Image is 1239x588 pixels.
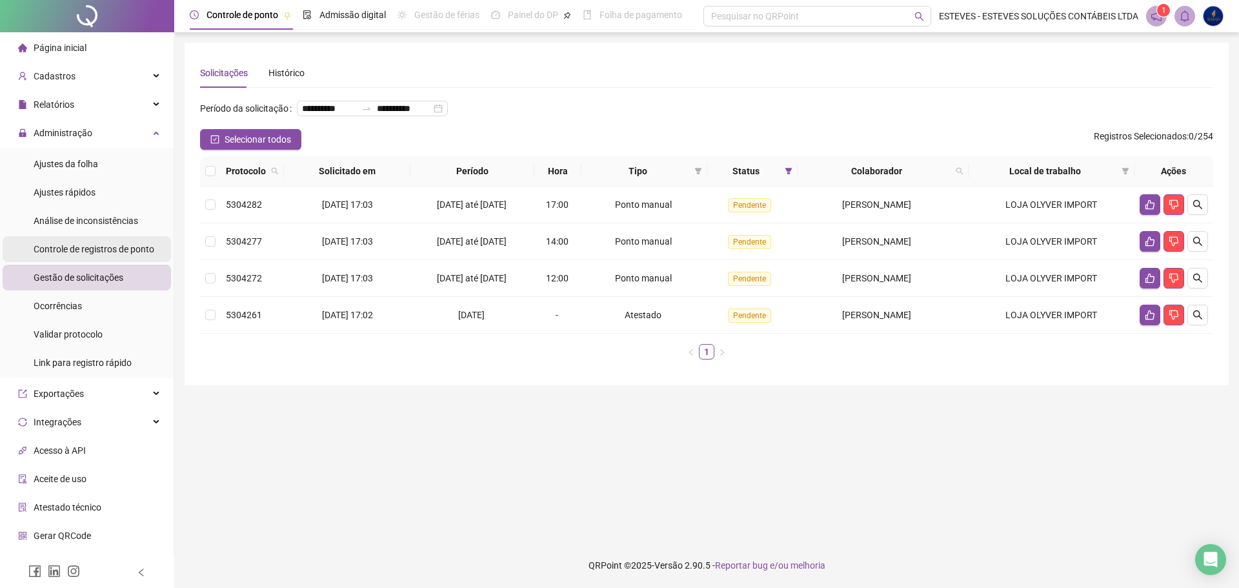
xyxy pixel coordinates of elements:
[599,10,682,20] span: Folha de pagamento
[974,164,1116,178] span: Local de trabalho
[210,135,219,144] span: check-square
[437,273,507,283] span: [DATE] até [DATE]
[322,236,373,247] span: [DATE] 17:03
[200,66,248,80] div: Solicitações
[34,502,101,512] span: Atestado técnico
[842,310,911,320] span: [PERSON_NAME]
[785,167,792,175] span: filter
[714,344,730,360] li: Próxima página
[728,272,771,286] span: Pendente
[398,10,407,19] span: sun
[437,199,507,210] span: [DATE] até [DATE]
[654,560,683,571] span: Versão
[361,103,372,114] span: swap-right
[226,199,262,210] span: 5304282
[206,10,278,20] span: Controle de ponto
[842,199,911,210] span: [PERSON_NAME]
[1193,273,1203,283] span: search
[303,10,312,19] span: file-done
[728,198,771,212] span: Pendente
[534,156,581,187] th: Hora
[200,129,301,150] button: Selecionar todos
[319,10,386,20] span: Admissão digital
[226,273,262,283] span: 5304272
[615,199,672,210] span: Ponto manual
[200,98,297,119] label: Período da solicitação
[226,236,262,247] span: 5304277
[34,99,74,110] span: Relatórios
[583,10,592,19] span: book
[34,358,132,368] span: Link para registro rápido
[18,474,27,483] span: audit
[34,531,91,541] span: Gerar QRCode
[18,72,27,81] span: user-add
[226,164,266,178] span: Protocolo
[969,187,1134,223] td: LOJA OLYVER IMPORT
[683,344,699,360] button: left
[34,272,123,283] span: Gestão de solicitações
[956,167,963,175] span: search
[361,103,372,114] span: to
[283,12,291,19] span: pushpin
[615,273,672,283] span: Ponto manual
[615,236,672,247] span: Ponto manual
[322,199,373,210] span: [DATE] 17:03
[437,236,507,247] span: [DATE] até [DATE]
[969,260,1134,297] td: LOJA OLYVER IMPORT
[18,446,27,455] span: api
[587,164,689,178] span: Tipo
[914,12,924,21] span: search
[712,164,780,178] span: Status
[1140,164,1208,178] div: Ações
[714,344,730,360] button: right
[491,10,500,19] span: dashboard
[1169,199,1179,210] span: dislike
[458,310,485,320] span: [DATE]
[1193,236,1203,247] span: search
[1169,236,1179,247] span: dislike
[1145,273,1155,283] span: like
[782,161,795,181] span: filter
[34,159,98,169] span: Ajustes da folha
[226,310,262,320] span: 5304261
[1179,10,1191,22] span: bell
[700,345,714,359] a: 1
[34,216,138,226] span: Análise de inconsistências
[1169,310,1179,320] span: dislike
[718,349,726,356] span: right
[28,565,41,578] span: facebook
[48,565,61,578] span: linkedin
[284,156,410,187] th: Solicitado em
[34,329,103,340] span: Validar protocolo
[34,187,96,198] span: Ajustes rápidos
[1195,544,1226,575] div: Open Intercom Messenger
[683,344,699,360] li: Página anterior
[953,161,966,181] span: search
[271,167,279,175] span: search
[969,297,1134,334] td: LOJA OLYVER IMPORT
[410,156,534,187] th: Período
[322,273,373,283] span: [DATE] 17:03
[1157,4,1170,17] sup: 1
[34,301,82,311] span: Ocorrências
[508,10,558,20] span: Painel do DP
[1193,199,1203,210] span: search
[18,418,27,427] span: sync
[1204,6,1223,26] img: 58268
[137,568,146,577] span: left
[842,273,911,283] span: [PERSON_NAME]
[34,417,81,427] span: Integrações
[67,565,80,578] span: instagram
[34,128,92,138] span: Administração
[1094,131,1187,141] span: Registros Selecionados
[625,310,661,320] span: Atestado
[174,543,1239,588] footer: QRPoint © 2025 - 2.90.5 -
[34,445,86,456] span: Acesso à API
[1145,310,1155,320] span: like
[728,309,771,323] span: Pendente
[546,199,569,210] span: 17:00
[18,531,27,540] span: qrcode
[18,503,27,512] span: solution
[34,244,154,254] span: Controle de registros de ponto
[546,236,569,247] span: 14:00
